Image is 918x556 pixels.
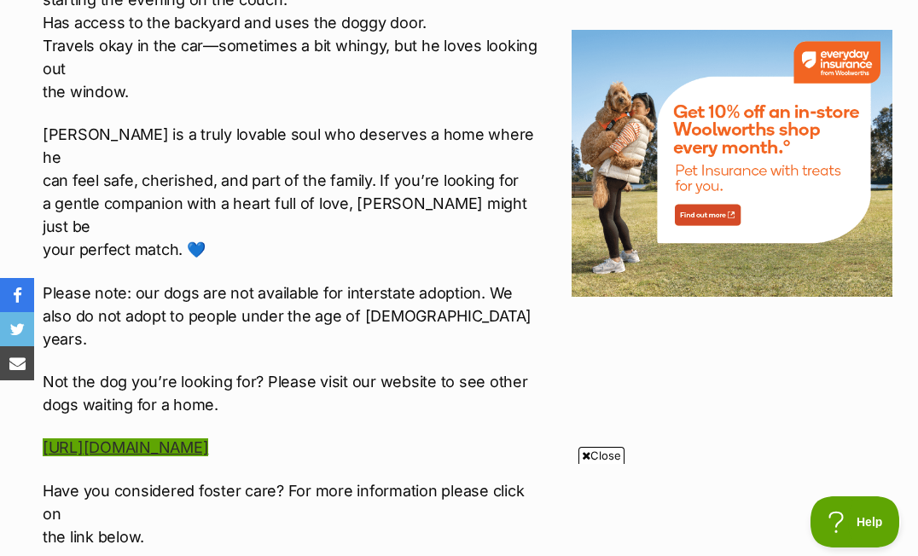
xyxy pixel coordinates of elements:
iframe: Help Scout Beacon - Open [811,496,901,547]
p: Have you considered foster care? For more information please click on the link below. [43,479,546,548]
p: [PERSON_NAME] is a truly lovable soul who deserves a home where he can feel safe, cherished, and ... [43,123,546,261]
p: Please note: our dogs are not available for interstate adoption. We also do not adopt to people u... [43,281,546,350]
img: Everyday Insurance by Woolworths promotional banner [572,30,892,297]
span: Close [578,447,625,464]
p: Not the dog you’re looking for? Please visit our website to see other dogs waiting for a home. [43,370,546,416]
iframe: Advertisement [45,471,873,547]
a: [URL][DOMAIN_NAME] [43,438,208,456]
